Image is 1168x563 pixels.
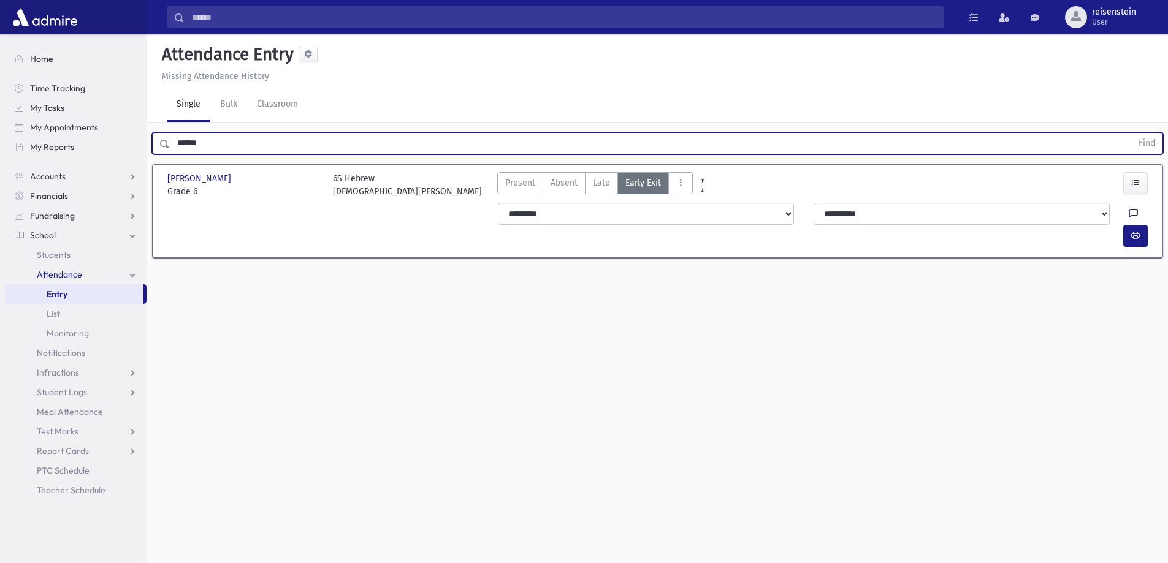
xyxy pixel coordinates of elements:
div: AttTypes [497,172,693,198]
a: My Tasks [5,98,147,118]
a: Report Cards [5,441,147,461]
span: Absent [551,176,578,189]
div: 6S Hebrew [DEMOGRAPHIC_DATA][PERSON_NAME] [333,172,482,198]
a: Monitoring [5,323,147,343]
span: Early Exit [625,176,661,189]
h5: Attendance Entry [157,44,294,65]
a: Infractions [5,363,147,382]
span: Financials [30,191,68,202]
span: List [47,308,60,319]
span: reisenstein [1092,7,1136,17]
a: PTC Schedule [5,461,147,480]
span: Notifications [37,347,85,358]
span: Attendance [37,269,82,280]
span: Accounts [30,171,66,182]
span: Grade 6 [167,185,321,198]
a: List [5,304,147,323]
a: Attendance [5,265,147,284]
span: Teacher Schedule [37,485,105,496]
a: Time Tracking [5,78,147,98]
a: Student Logs [5,382,147,402]
span: Students [37,249,71,260]
a: School [5,225,147,245]
span: [PERSON_NAME] [167,172,234,185]
a: Missing Attendance History [157,71,269,81]
span: Student Logs [37,387,87,398]
a: Home [5,49,147,69]
a: Fundraising [5,206,147,225]
span: Fundraising [30,210,75,221]
input: Search [185,6,944,28]
img: AdmirePro [10,5,80,29]
a: Teacher Schedule [5,480,147,500]
a: Accounts [5,167,147,186]
span: Monitoring [47,328,89,339]
u: Missing Attendance History [162,71,269,81]
span: Entry [47,289,67,300]
span: User [1092,17,1136,27]
span: Home [30,53,53,64]
span: My Appointments [30,122,98,133]
button: Find [1131,133,1162,154]
a: Test Marks [5,421,147,441]
a: Students [5,245,147,265]
a: Bulk [210,88,247,122]
a: Meal Attendance [5,402,147,421]
span: Test Marks [37,426,78,437]
span: Report Cards [37,445,89,456]
span: Late [593,176,610,189]
span: My Tasks [30,102,64,113]
span: School [30,230,56,241]
a: My Appointments [5,118,147,137]
a: Notifications [5,343,147,363]
a: Entry [5,284,143,304]
span: Present [505,176,535,189]
span: PTC Schedule [37,465,90,476]
a: Single [167,88,210,122]
a: Financials [5,186,147,206]
span: Meal Attendance [37,406,103,417]
span: Time Tracking [30,83,85,94]
span: My Reports [30,142,74,153]
a: My Reports [5,137,147,157]
span: Infractions [37,367,79,378]
a: Classroom [247,88,308,122]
